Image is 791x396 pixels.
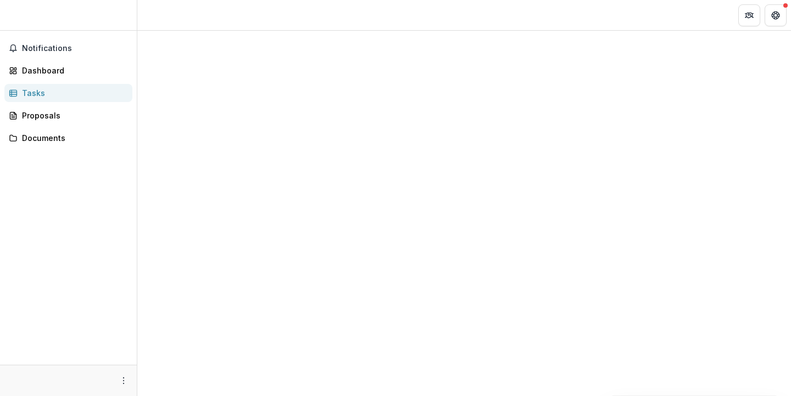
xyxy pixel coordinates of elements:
div: Documents [22,132,124,144]
div: Tasks [22,87,124,99]
a: Dashboard [4,61,132,80]
div: Dashboard [22,65,124,76]
div: Proposals [22,110,124,121]
a: Tasks [4,84,132,102]
a: Proposals [4,106,132,125]
button: Get Help [765,4,787,26]
button: Notifications [4,39,132,57]
button: More [117,374,130,387]
button: Partners [738,4,760,26]
span: Notifications [22,44,128,53]
a: Documents [4,129,132,147]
